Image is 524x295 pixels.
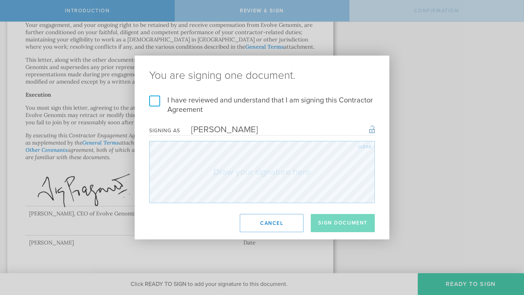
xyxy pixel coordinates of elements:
[180,124,258,135] div: [PERSON_NAME]
[240,214,303,232] button: Cancel
[311,214,375,232] button: Sign Document
[149,96,375,114] label: I have reviewed and understand that I am signing this Contractor Agreement
[149,70,375,81] ng-pluralize: You are signing one document.
[149,128,180,134] div: Signing as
